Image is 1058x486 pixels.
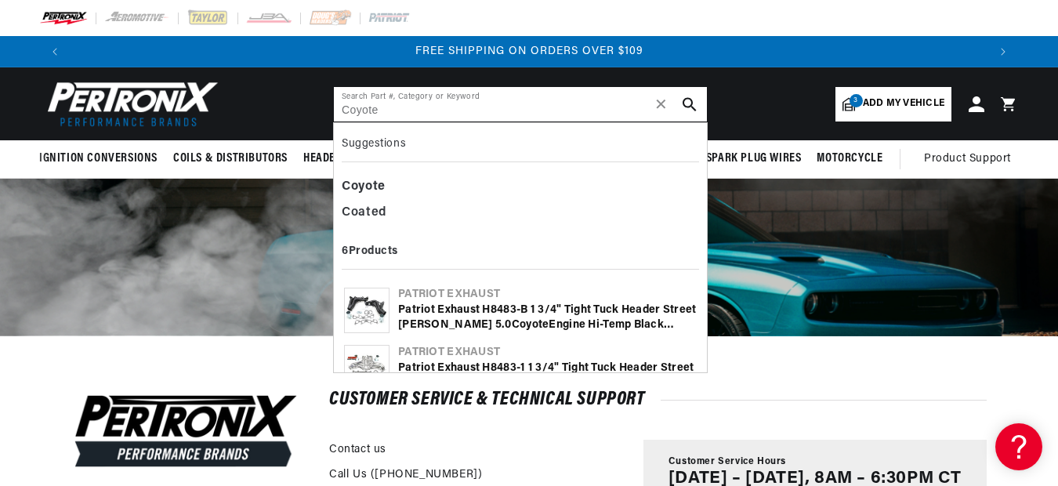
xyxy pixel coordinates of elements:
[295,140,495,177] summary: Headers, Exhausts & Components
[71,43,987,60] div: 3 of 3
[345,288,389,332] img: Patriot Exhaust H8483-B 1 3/4" Tight Tuck Header Street Rod Ford 5.0 Coyote Engine Hi-Temp Black ...
[39,151,158,167] span: Ignition Conversions
[165,140,295,177] summary: Coils & Distributors
[863,96,944,111] span: Add my vehicle
[329,392,987,408] h2: Customer Service & Technical Support
[342,200,699,227] div: Coated
[342,245,398,257] b: 6 Products
[512,319,549,331] b: Coyote
[698,140,810,177] summary: Spark Plug Wires
[668,455,786,469] span: Customer Service Hours
[39,36,71,67] button: Translation missing: en.sections.announcements.previous_announcement
[329,441,386,459] a: Contact us
[398,361,697,391] div: Patriot Exhaust H8483-1 1 3/4" Tight Tuck Header Street [PERSON_NAME] 5.0 Engine Polished Metalli...
[345,354,389,383] img: Patriot Exhaust H8483-1 1 3/4" Tight Tuck Header Street Rod Ford 5.0 Coyote Engine Polished Metal...
[672,87,707,121] button: search button
[809,140,890,177] summary: Motorcycle
[817,151,882,167] span: Motorcycle
[71,43,987,60] div: Announcement
[398,287,697,303] div: Patriot Exhaust
[39,77,219,131] img: Pertronix
[303,151,487,167] span: Headers, Exhausts & Components
[706,151,802,167] span: Spark Plug Wires
[850,94,863,107] span: 3
[329,466,482,484] a: Call Us ([PHONE_NUMBER])
[334,87,707,121] input: Search Part #, Category or Keyword
[415,45,643,57] span: FREE SHIPPING ON ORDERS OVER $109
[342,131,699,162] div: Suggestions
[835,87,951,121] a: 3Add my vehicle
[173,151,288,167] span: Coils & Distributors
[342,180,386,193] b: Coyote
[924,140,1019,178] summary: Product Support
[398,345,697,361] div: Patriot Exhaust
[398,303,697,333] div: Patriot Exhaust H8483-B 1 3/4" Tight Tuck Header Street [PERSON_NAME] 5.0 Engine Hi-Temp Black Co...
[39,140,165,177] summary: Ignition Conversions
[924,151,1011,168] span: Product Support
[987,36,1019,67] button: Translation missing: en.sections.announcements.next_announcement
